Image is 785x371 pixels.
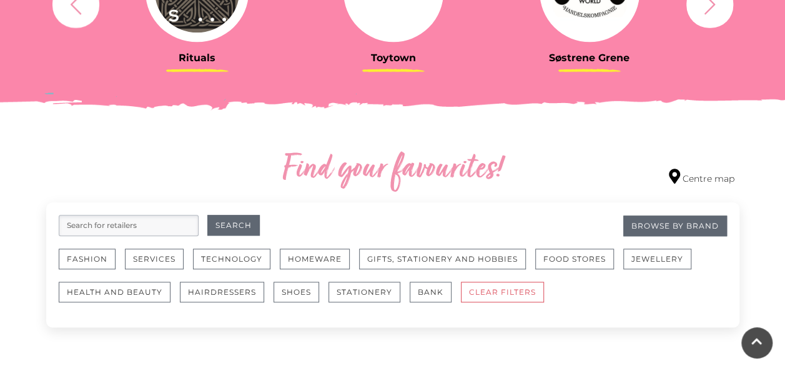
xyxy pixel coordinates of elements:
[461,282,544,302] button: CLEAR FILTERS
[305,52,482,64] h3: Toytown
[410,282,452,302] button: Bank
[59,249,116,269] button: Fashion
[410,282,461,315] a: Bank
[59,215,199,236] input: Search for retailers
[207,215,260,235] button: Search
[180,282,274,315] a: Hairdressers
[109,52,286,64] h3: Rituals
[59,282,170,302] button: Health and Beauty
[59,282,180,315] a: Health and Beauty
[535,249,614,269] button: Food Stores
[359,249,535,282] a: Gifts, Stationery and Hobbies
[328,282,400,302] button: Stationery
[623,249,691,269] button: Jewellery
[280,249,359,282] a: Homeware
[328,282,410,315] a: Stationery
[461,282,553,315] a: CLEAR FILTERS
[193,249,280,282] a: Technology
[623,215,727,236] a: Browse By Brand
[623,249,701,282] a: Jewellery
[59,249,125,282] a: Fashion
[180,282,264,302] button: Hairdressers
[535,249,623,282] a: Food Stores
[165,150,621,190] h2: Find your favourites!
[274,282,328,315] a: Shoes
[193,249,270,269] button: Technology
[274,282,319,302] button: Shoes
[501,52,678,64] h3: Søstrene Grene
[280,249,350,269] button: Homeware
[669,169,734,185] a: Centre map
[125,249,193,282] a: Services
[359,249,526,269] button: Gifts, Stationery and Hobbies
[125,249,184,269] button: Services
